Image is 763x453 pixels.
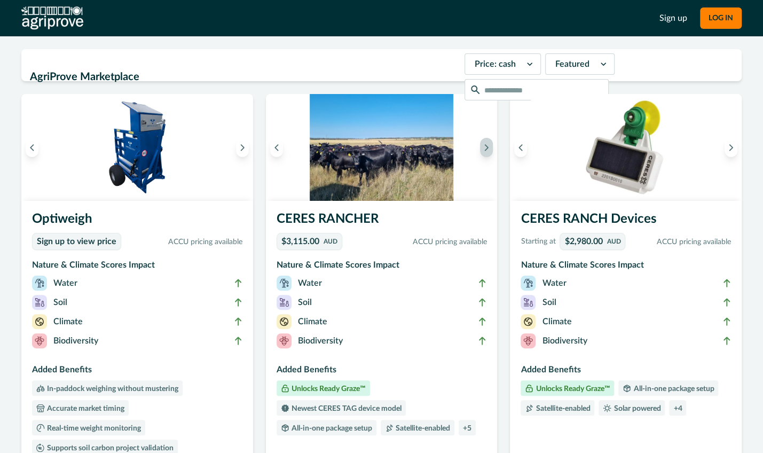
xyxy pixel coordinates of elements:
[53,296,67,309] p: Soil
[277,209,487,233] h3: CERES RANCHER
[32,363,242,380] h3: Added Benefits
[298,296,312,309] p: Soil
[564,237,602,246] p: $2,980.00
[533,385,610,393] p: Unlocks Ready Graze™
[700,7,742,29] button: LOG IN
[125,237,242,248] p: ACCU pricing available
[725,138,737,157] button: Next image
[542,334,587,347] p: Biodiversity
[298,334,343,347] p: Biodiversity
[394,425,450,432] p: Satellite-enabled
[45,444,174,452] p: Supports soil carbon project validation
[32,233,121,250] a: Sign up to view price
[631,385,714,393] p: All-in-one package setup
[26,138,38,157] button: Previous image
[53,277,77,290] p: Water
[298,315,327,328] p: Climate
[45,425,141,432] p: Real-time weight monitoring
[289,385,366,393] p: Unlocks Ready Graze™
[521,363,731,380] h3: Added Benefits
[607,238,620,245] p: AUD
[281,237,319,246] p: $3,115.00
[277,363,487,380] h3: Added Benefits
[324,238,337,245] p: AUD
[480,138,493,157] button: Next image
[236,138,249,157] button: Next image
[30,67,458,87] h2: AgriProve Marketplace
[53,315,83,328] p: Climate
[542,277,566,290] p: Water
[266,94,498,201] img: CERES RANCHER devices applied to the ears of cows
[289,425,372,432] p: All-in-one package setup
[630,237,731,248] p: ACCU pricing available
[542,315,571,328] p: Climate
[542,296,556,309] p: Soil
[510,94,742,201] img: A single CERES RANCH device
[521,209,731,233] h3: CERES RANCH Devices
[521,259,731,276] h3: Nature & Climate Scores Impact
[289,405,402,412] p: Newest CERES TAG device model
[277,259,487,276] h3: Nature & Climate Scores Impact
[298,277,322,290] p: Water
[45,405,124,412] p: Accurate market timing
[45,385,178,393] p: In-paddock weighing without mustering
[659,12,687,25] a: Sign up
[514,138,527,157] button: Previous image
[347,237,487,248] p: ACCU pricing available
[21,94,253,201] img: An Optiweigh unit
[53,334,98,347] p: Biodiversity
[463,425,471,432] p: + 5
[32,209,242,233] h3: Optiweigh
[21,6,83,30] img: AgriProve logo
[673,405,682,412] p: + 4
[521,236,555,247] p: Starting at
[32,259,242,276] h3: Nature & Climate Scores Impact
[270,138,283,157] button: Previous image
[37,237,116,247] p: Sign up to view price
[611,405,660,412] p: Solar powered
[533,405,590,412] p: Satellite-enabled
